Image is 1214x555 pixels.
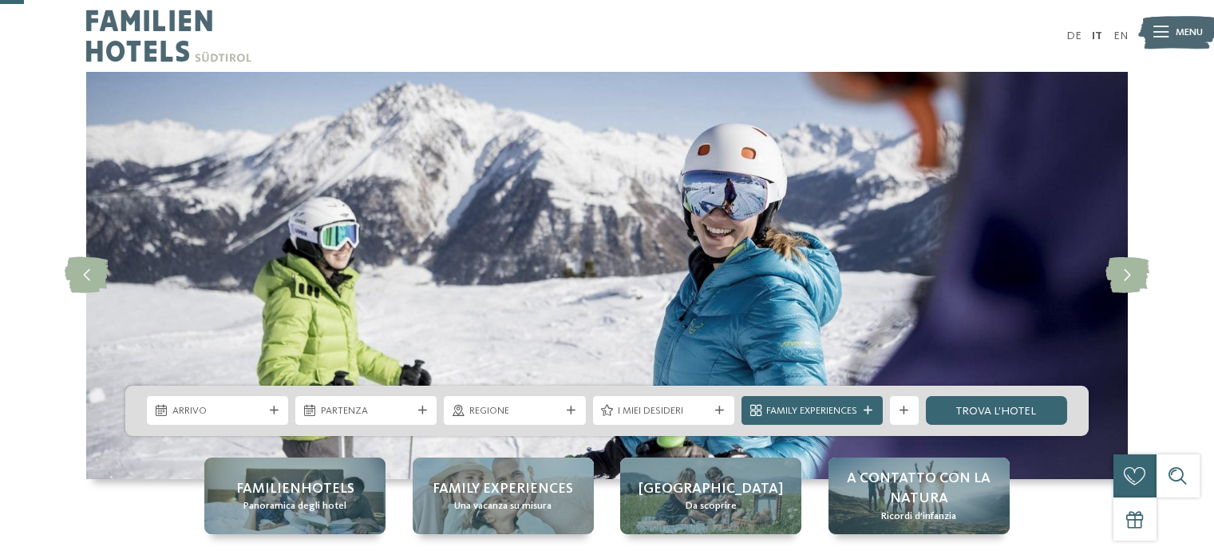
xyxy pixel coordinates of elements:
[828,458,1010,534] a: Hotel sulle piste da sci per bambini: divertimento senza confini A contatto con la natura Ricordi...
[1113,30,1128,42] a: EN
[454,499,552,513] span: Una vacanza su misura
[620,458,801,534] a: Hotel sulle piste da sci per bambini: divertimento senza confini [GEOGRAPHIC_DATA] Da scoprire
[843,469,995,509] span: A contatto con la natura
[1066,30,1082,42] a: DE
[433,479,573,499] span: Family experiences
[86,72,1128,479] img: Hotel sulle piste da sci per bambini: divertimento senza confini
[321,404,412,418] span: Partenza
[1092,30,1102,42] a: IT
[766,404,857,418] span: Family Experiences
[1176,26,1203,40] span: Menu
[243,499,346,513] span: Panoramica degli hotel
[639,479,783,499] span: [GEOGRAPHIC_DATA]
[618,404,709,418] span: I miei desideri
[469,404,560,418] span: Regione
[236,479,354,499] span: Familienhotels
[413,458,594,534] a: Hotel sulle piste da sci per bambini: divertimento senza confini Family experiences Una vacanza s...
[881,509,956,524] span: Ricordi d’infanzia
[204,458,386,534] a: Hotel sulle piste da sci per bambini: divertimento senza confini Familienhotels Panoramica degli ...
[172,404,263,418] span: Arrivo
[926,396,1067,425] a: trova l’hotel
[686,499,737,513] span: Da scoprire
